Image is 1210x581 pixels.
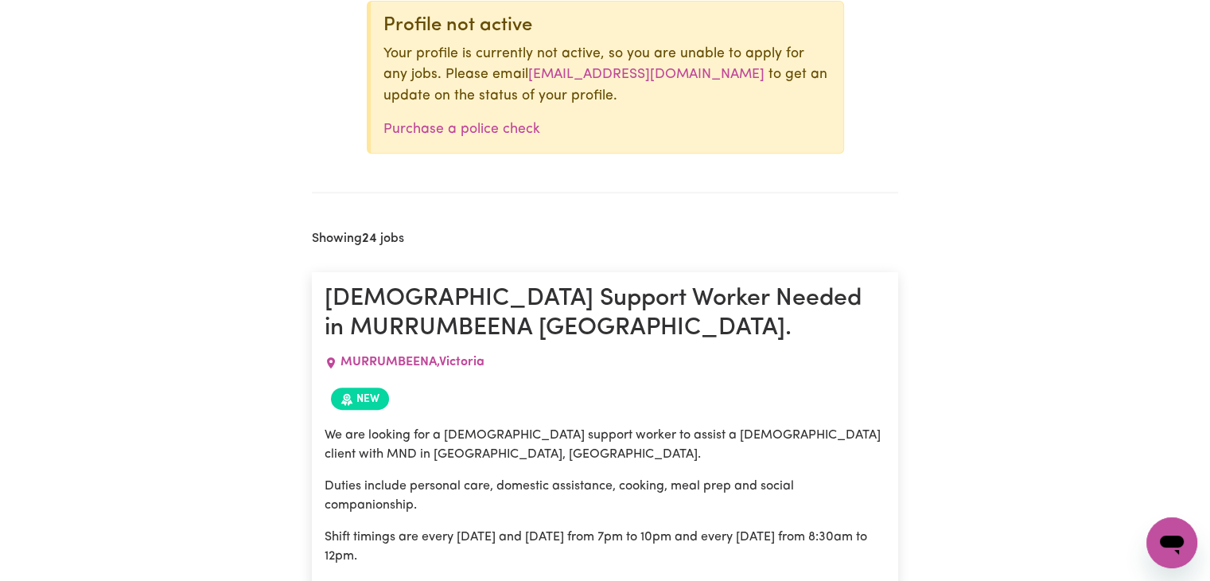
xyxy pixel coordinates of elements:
p: Duties include personal care, domestic assistance, cooking, meal prep and social companionship. [325,477,885,515]
p: We are looking for a [DEMOGRAPHIC_DATA] support worker to assist a [DEMOGRAPHIC_DATA] client with... [325,426,885,464]
h1: [DEMOGRAPHIC_DATA] Support Worker Needed in MURRUMBEENA [GEOGRAPHIC_DATA]. [325,285,885,343]
b: 24 [362,232,377,245]
iframe: Button to launch messaging window, conversation in progress [1146,517,1197,568]
div: Profile not active [383,14,831,37]
p: Your profile is currently not active, so you are unable to apply for any jobs. Please email to ge... [383,44,831,107]
p: Shift timings are every [DATE] and [DATE] from 7pm to 10pm and every [DATE] from 8:30am to 12pm. [325,528,885,566]
a: Purchase a police check [383,123,540,136]
a: [EMAIL_ADDRESS][DOMAIN_NAME] [528,68,765,81]
h2: Showing jobs [312,232,404,247]
span: Job posted within the last 30 days [331,388,389,410]
span: MURRUMBEENA , Victoria [340,356,484,368]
